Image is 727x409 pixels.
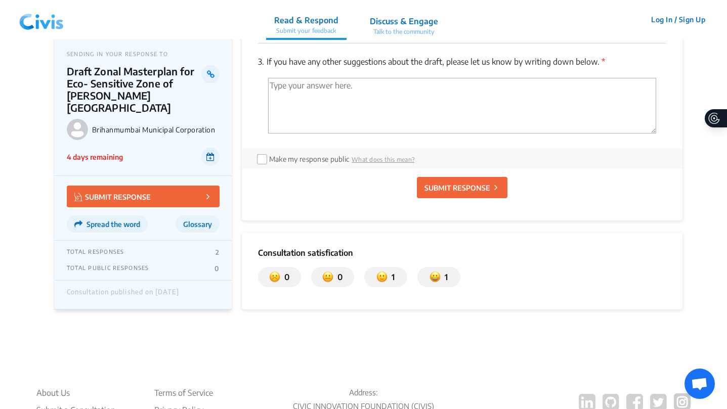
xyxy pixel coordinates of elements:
[645,12,712,27] button: Log In / Sign Up
[274,14,338,26] p: Read & Respond
[67,152,123,162] p: 4 days remaining
[417,177,507,198] button: SUBMIT RESPONSE
[685,369,715,399] div: Open chat
[376,271,388,283] img: somewhat_satisfied.svg
[67,264,149,272] p: TOTAL PUBLIC RESPONSES
[269,271,280,283] img: dissatisfied.svg
[352,156,414,163] span: What does this mean?
[67,65,202,114] p: Draft Zonal Masterplan for Eco- Sensitive Zone of [PERSON_NAME][GEOGRAPHIC_DATA]
[258,247,666,259] p: Consultation satisfication
[87,220,140,229] span: Spread the word
[388,271,395,283] p: 1
[370,15,438,27] p: Discuss & Engage
[67,51,220,57] p: SENDING IN YOUR RESPONSE TO
[258,56,666,68] p: If you have any other suggestions about the draft, please let us know by writing down below.
[430,271,441,283] img: satisfied.svg
[424,183,490,193] p: SUBMIT RESPONSE
[67,119,88,140] img: Brihanmumbai Municipal Corporation logo
[333,271,343,283] p: 0
[269,155,349,163] label: Make my response public
[441,271,448,283] p: 1
[216,248,219,256] p: 2
[67,186,220,207] button: SUBMIT RESPONSE
[74,191,151,202] p: SUBMIT RESPONSE
[67,215,148,233] button: Spread the word
[92,125,220,134] p: Brihanmumbai Municipal Corporation
[36,387,115,399] li: About Us
[215,264,219,272] p: 0
[280,271,289,283] p: 0
[176,215,220,233] button: Glossary
[274,26,338,35] p: Submit your feedback
[322,271,333,283] img: somewhat_dissatisfied.svg
[370,27,438,36] p: Talk to the community
[67,248,124,256] p: TOTAL RESPONSES
[67,288,179,301] div: Consultation published on [DATE]
[74,193,82,201] img: Vector.jpg
[15,5,68,35] img: navlogo.png
[275,387,452,398] p: Address:
[258,57,264,67] span: 3.
[154,387,213,399] li: Terms of Service
[183,220,212,229] span: Glossary
[268,78,656,133] textarea: 'Type your answer here.' | translate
